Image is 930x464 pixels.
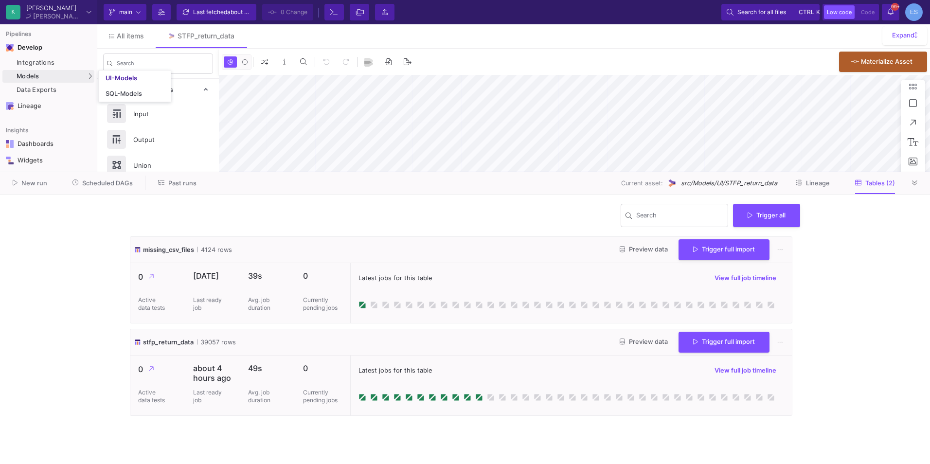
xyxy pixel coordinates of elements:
[18,140,81,148] div: Dashboards
[138,363,178,375] p: 0
[721,4,820,20] button: Search for all filesctrlk
[97,79,219,101] mat-expansion-panel-header: Table Manipulations
[168,179,197,187] span: Past runs
[2,136,94,152] a: Navigation iconDashboards
[97,101,219,259] div: Table Manipulations
[227,8,272,16] span: about 1 hour ago
[61,176,145,191] button: Scheduled DAGs
[816,6,820,18] span: k
[134,245,141,254] img: icon
[2,56,94,69] a: Integrations
[693,246,755,253] span: Trigger full import
[6,140,14,148] img: Navigation icon
[806,179,830,187] span: Lineage
[193,363,232,383] p: about 4 hours ago
[303,389,342,404] p: Currently pending jobs
[358,273,432,283] span: Latest jobs for this table
[882,4,899,20] button: 99+
[667,178,677,188] img: UI Model
[97,152,219,178] button: Union
[748,212,786,219] span: Trigger all
[178,32,234,40] div: STFP_return_data
[21,179,47,187] span: New run
[799,6,814,18] span: ctrl
[18,102,81,110] div: Lineage
[117,62,209,69] input: Search
[303,363,342,373] p: 0
[679,332,769,353] button: Trigger full import
[620,338,668,345] span: Preview data
[865,179,895,187] span: Tables (2)
[97,126,219,152] button: Output
[891,3,899,11] span: 99+
[905,3,923,21] div: ES
[197,245,232,254] span: 4124 rows
[193,5,251,19] div: Last fetched
[6,102,14,110] img: Navigation icon
[17,59,92,67] div: Integrations
[134,338,141,347] img: icon
[2,84,94,96] a: Data Exports
[6,44,14,52] img: Navigation icon
[839,52,927,72] button: Materialize Asset
[17,72,39,80] span: Models
[612,242,676,257] button: Preview data
[143,338,194,347] span: stfp_return_data
[127,158,195,173] div: Union
[2,98,94,114] a: Navigation iconLineage
[1,176,59,191] button: New run
[612,335,676,350] button: Preview data
[733,204,800,227] button: Trigger all
[143,245,194,254] span: missing_csv_files
[33,13,83,19] div: [PERSON_NAME]
[679,239,769,260] button: Trigger full import
[193,271,232,281] p: [DATE]
[681,178,777,188] span: src/Models/UI/STFP_return_data
[127,107,195,121] div: Input
[104,4,146,20] button: main
[248,389,277,404] p: Avg. job duration
[248,296,277,312] p: Avg. job duration
[18,44,32,52] div: Develop
[193,296,222,312] p: Last ready job
[197,338,236,347] span: 39057 rows
[6,5,20,19] div: K
[18,157,81,164] div: Widgets
[861,9,875,16] span: Code
[796,6,814,18] button: ctrlk
[193,389,222,404] p: Last ready job
[248,271,287,281] p: 39s
[303,296,342,312] p: Currently pending jobs
[858,5,877,19] button: Code
[620,246,668,253] span: Preview data
[248,363,287,373] p: 49s
[715,274,776,282] span: View full job timeline
[693,338,755,345] span: Trigger full import
[119,5,132,19] span: main
[824,5,855,19] button: Low code
[621,178,663,188] span: Current asset:
[784,176,841,191] button: Lineage
[17,86,92,94] div: Data Exports
[303,271,342,281] p: 0
[358,366,432,375] span: Latest jobs for this table
[843,176,907,191] button: Tables (2)
[861,58,912,65] span: Materialize Asset
[138,389,167,404] p: Active data tests
[902,3,923,21] button: ES
[26,5,83,11] div: [PERSON_NAME]
[167,32,176,40] img: Tab icon
[715,367,776,374] span: View full job timeline
[127,132,195,147] div: Output
[6,157,14,164] img: Navigation icon
[138,296,167,312] p: Active data tests
[117,32,144,40] span: All items
[138,271,178,283] p: 0
[2,40,94,55] mat-expansion-panel-header: Navigation iconDevelop
[82,179,133,187] span: Scheduled DAGs
[707,363,784,378] button: View full job timeline
[177,4,256,20] button: Last fetchedabout 1 hour ago
[2,153,94,168] a: Navigation iconWidgets
[737,5,786,19] span: Search for all files
[97,101,219,126] button: Input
